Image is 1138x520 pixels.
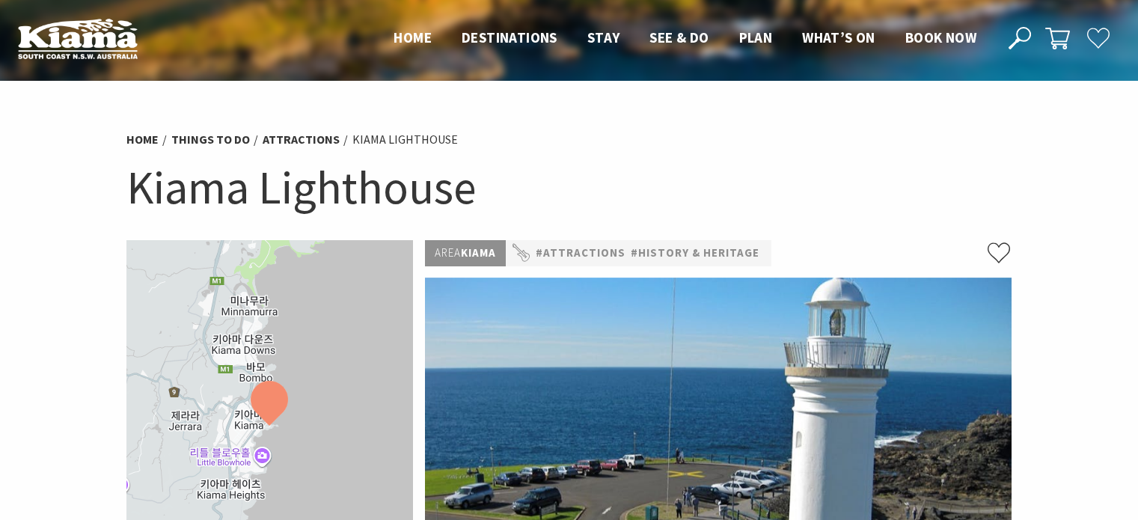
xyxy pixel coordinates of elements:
span: See & Do [649,28,709,46]
a: Things To Do [171,132,250,147]
span: Destinations [462,28,557,46]
a: #Attractions [536,244,625,263]
nav: Main Menu [379,26,991,51]
span: Book now [905,28,976,46]
li: Kiama Lighthouse [352,130,458,150]
a: #History & Heritage [631,244,759,263]
img: Kiama Logo [18,18,138,59]
span: What’s On [802,28,875,46]
a: Attractions [263,132,340,147]
span: Plan [739,28,773,46]
span: Home [394,28,432,46]
a: Home [126,132,159,147]
p: Kiama [425,240,506,266]
span: Stay [587,28,620,46]
span: Area [435,245,461,260]
h1: Kiama Lighthouse [126,157,1012,218]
